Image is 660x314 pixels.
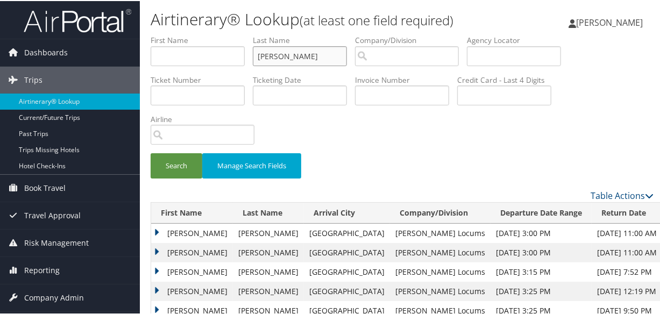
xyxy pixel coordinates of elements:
h1: Airtinerary® Lookup [151,7,486,30]
td: [DATE] 3:25 PM [491,281,592,300]
th: Company/Division [390,202,491,223]
td: [PERSON_NAME] [233,261,304,281]
td: [DATE] 3:00 PM [491,223,592,242]
td: [PERSON_NAME] Locums [390,281,491,300]
label: Company/Division [355,34,467,45]
a: Table Actions [591,189,654,201]
span: Travel Approval [24,201,81,228]
td: [DATE] 3:00 PM [491,242,592,261]
td: [GEOGRAPHIC_DATA] [304,242,390,261]
td: [PERSON_NAME] [233,281,304,300]
span: Company Admin [24,283,84,310]
th: Last Name: activate to sort column ascending [233,202,304,223]
td: [PERSON_NAME] Locums [390,223,491,242]
td: [GEOGRAPHIC_DATA] [304,261,390,281]
span: Trips [24,66,42,92]
button: Manage Search Fields [202,152,301,177]
th: Departure Date Range: activate to sort column ascending [491,202,592,223]
span: Reporting [24,256,60,283]
td: [PERSON_NAME] [151,223,233,242]
td: [PERSON_NAME] [151,261,233,281]
small: (at least one field required) [300,10,453,28]
th: Arrival City: activate to sort column ascending [304,202,390,223]
label: First Name [151,34,253,45]
td: [PERSON_NAME] [233,223,304,242]
td: [PERSON_NAME] [151,281,233,300]
span: Dashboards [24,38,68,65]
td: [GEOGRAPHIC_DATA] [304,223,390,242]
button: Search [151,152,202,177]
span: Book Travel [24,174,66,201]
td: [PERSON_NAME] [151,242,233,261]
label: Ticket Number [151,74,253,84]
img: airportal-logo.png [24,7,131,32]
span: [PERSON_NAME] [576,16,643,27]
span: Risk Management [24,229,89,255]
a: [PERSON_NAME] [569,5,654,38]
td: [PERSON_NAME] Locums [390,261,491,281]
label: Last Name [253,34,355,45]
label: Ticketing Date [253,74,355,84]
label: Agency Locator [467,34,569,45]
td: [PERSON_NAME] [233,242,304,261]
td: [DATE] 3:15 PM [491,261,592,281]
td: [GEOGRAPHIC_DATA] [304,281,390,300]
label: Credit Card - Last 4 Digits [457,74,559,84]
th: First Name: activate to sort column ascending [151,202,233,223]
label: Airline [151,113,262,124]
label: Invoice Number [355,74,457,84]
td: [PERSON_NAME] Locums [390,242,491,261]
